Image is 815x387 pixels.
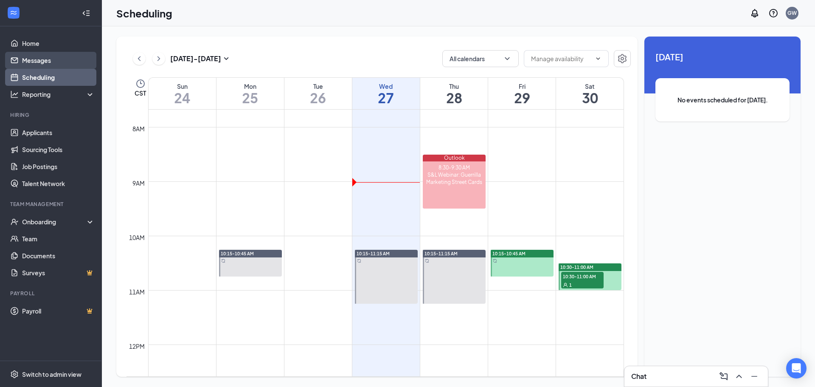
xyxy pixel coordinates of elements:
[556,82,624,90] div: Sat
[420,90,488,105] h1: 28
[10,201,93,208] div: Team Management
[750,8,760,18] svg: Notifications
[131,178,146,188] div: 9am
[631,372,646,381] h3: Chat
[655,50,790,63] span: [DATE]
[221,54,231,64] svg: SmallChevronDown
[503,54,511,63] svg: ChevronDown
[10,370,19,379] svg: Settings
[116,6,172,20] h1: Scheduling
[492,251,526,257] span: 10:15-10:45 AM
[284,90,352,105] h1: 26
[22,302,95,319] a: PayrollCrown
[357,259,361,263] svg: Sync
[420,82,488,90] div: Thu
[556,78,624,109] a: August 30, 2025
[749,371,759,381] svg: Minimize
[216,82,284,90] div: Mon
[22,90,95,99] div: Reporting
[423,155,486,161] div: Outlook
[357,251,390,257] span: 10:15-11:15 AM
[135,89,146,97] span: CST
[614,50,631,67] button: Settings
[127,233,146,242] div: 10am
[149,82,216,90] div: Sun
[561,272,604,280] span: 10:30-11:00 AM
[352,82,420,90] div: Wed
[284,78,352,109] a: August 26, 2025
[22,247,95,264] a: Documents
[423,171,486,186] div: S&L Webinar: Guerrilla Marketing Street Cards
[149,78,216,109] a: August 24, 2025
[149,90,216,105] h1: 24
[216,90,284,105] h1: 25
[22,218,87,226] div: Onboarding
[734,371,744,381] svg: ChevronUp
[488,90,556,105] h1: 29
[22,35,95,52] a: Home
[284,82,352,90] div: Tue
[152,52,165,65] button: ChevronRight
[748,370,761,383] button: Minimize
[563,282,568,288] svg: User
[170,54,221,63] h3: [DATE] - [DATE]
[717,370,731,383] button: ComposeMessage
[127,342,146,351] div: 12pm
[22,124,95,141] a: Applicants
[10,111,93,119] div: Hiring
[127,287,146,297] div: 11am
[131,124,146,133] div: 8am
[493,259,497,263] svg: Sync
[22,230,95,247] a: Team
[22,69,95,86] a: Scheduling
[133,52,146,65] button: ChevronLeft
[10,90,19,99] svg: Analysis
[425,259,429,263] svg: Sync
[787,9,797,17] div: GW
[488,82,556,90] div: Fri
[135,79,146,89] svg: Clock
[22,141,95,158] a: Sourcing Tools
[617,54,627,64] svg: Settings
[22,175,95,192] a: Talent Network
[420,78,488,109] a: August 28, 2025
[672,95,773,105] span: No events scheduled for [DATE].
[22,158,95,175] a: Job Postings
[560,264,593,270] span: 10:30-11:00 AM
[732,370,746,383] button: ChevronUp
[135,54,143,64] svg: ChevronLeft
[786,358,807,379] div: Open Intercom Messenger
[221,251,254,257] span: 10:15-10:45 AM
[768,8,778,18] svg: QuestionInfo
[531,54,591,63] input: Manage availability
[488,78,556,109] a: August 29, 2025
[10,290,93,297] div: Payroll
[442,50,519,67] button: All calendarsChevronDown
[22,52,95,69] a: Messages
[216,78,284,109] a: August 25, 2025
[22,370,81,379] div: Switch to admin view
[352,78,420,109] a: August 27, 2025
[719,371,729,381] svg: ComposeMessage
[595,55,601,62] svg: ChevronDown
[424,251,458,257] span: 10:15-11:15 AM
[569,282,572,288] span: 1
[82,9,90,17] svg: Collapse
[352,90,420,105] h1: 27
[155,54,163,64] svg: ChevronRight
[423,164,486,171] div: 8:30-9:30 AM
[22,264,95,281] a: SurveysCrown
[221,259,225,263] svg: Sync
[9,8,18,17] svg: WorkstreamLogo
[10,218,19,226] svg: UserCheck
[556,90,624,105] h1: 30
